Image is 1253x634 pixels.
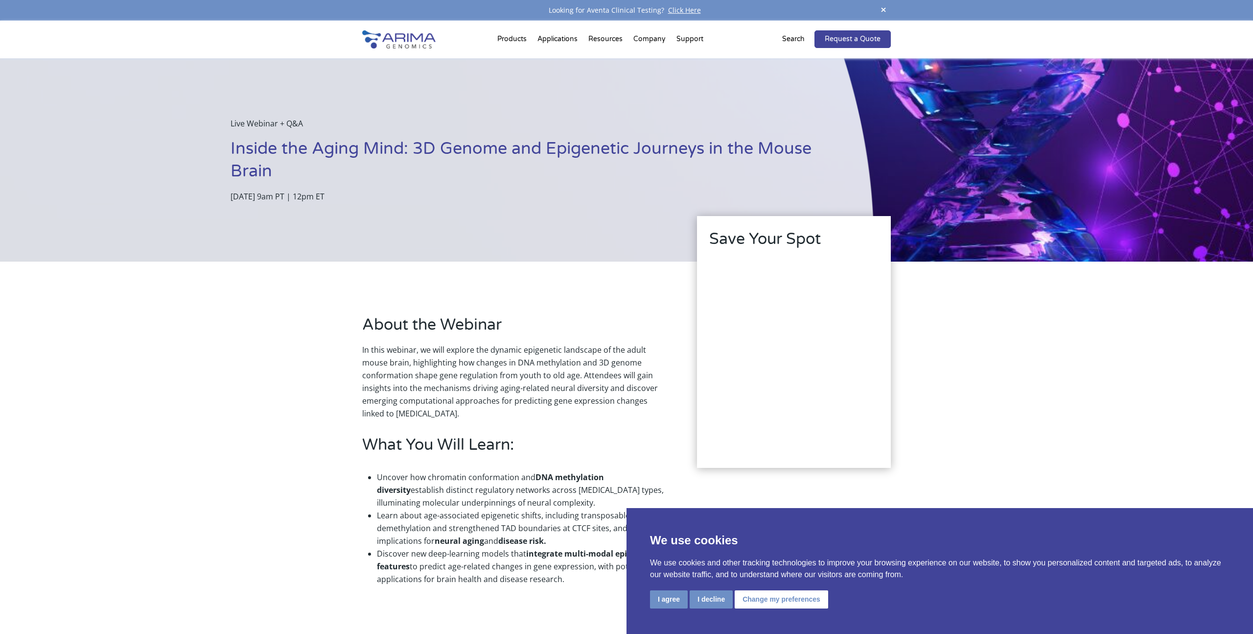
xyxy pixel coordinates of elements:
a: Request a Quote [814,30,891,48]
h2: Save Your Spot [709,228,879,258]
p: [DATE] 9am PT | 12pm ET [231,190,825,203]
button: Change my preferences [735,590,828,609]
div: Looking for Aventa Clinical Testing? [362,4,891,17]
p: We use cookies and other tracking technologies to improve your browsing experience on our website... [650,557,1230,581]
h2: About the Webinar [362,314,668,343]
p: In this webinar, we will explore the dynamic epigenetic landscape of the adult mouse brain, highl... [362,343,668,420]
iframe: Form 1 [709,258,879,456]
a: Click Here [664,5,705,15]
p: Search [782,33,805,46]
button: I decline [690,590,733,609]
button: I agree [650,590,688,609]
p: Live Webinar + Q&A [231,117,825,138]
strong: disease risk. [498,536,546,546]
strong: neural aging [435,536,484,546]
h2: What You Will Learn: [362,434,668,463]
p: We use cookies [650,532,1230,549]
li: Uncover how chromatin conformation and establish distinct regulatory networks across [MEDICAL_DAT... [377,471,668,509]
li: Learn about age-associated epigenetic shifts, including transposable element demethylation and st... [377,509,668,547]
li: Discover new deep-learning models that to predict age-related changes in gene expression, with po... [377,547,668,585]
img: Arima-Genomics-logo [362,30,436,49]
h1: Inside the Aging Mind: 3D Genome and Epigenetic Journeys in the Mouse Brain [231,138,825,190]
